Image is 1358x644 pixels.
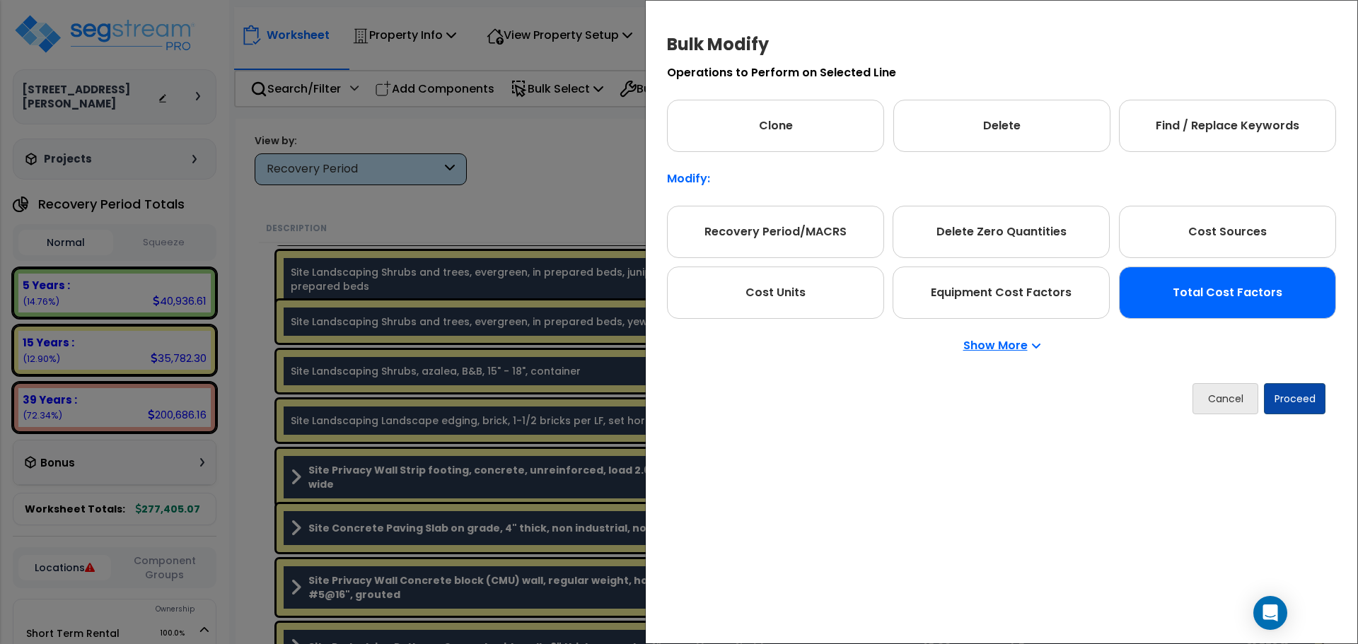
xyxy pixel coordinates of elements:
[1119,206,1336,258] div: Cost Sources
[893,100,1110,152] div: Delete
[667,36,1336,53] h4: Bulk Modify
[667,173,1336,185] p: Modify:
[667,206,884,258] div: Recovery Period/MACRS
[963,340,1040,351] p: Show More
[1264,383,1325,414] button: Proceed
[1119,100,1336,152] div: Find / Replace Keywords
[893,267,1110,319] div: Equipment Cost Factors
[667,67,1336,78] p: Operations to Perform on Selected Line
[667,267,884,319] div: Cost Units
[1119,267,1336,319] div: Total Cost Factors
[667,100,884,152] div: Clone
[1192,383,1258,414] button: Cancel
[893,206,1110,258] div: Delete Zero Quantities
[1253,596,1287,630] div: Open Intercom Messenger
